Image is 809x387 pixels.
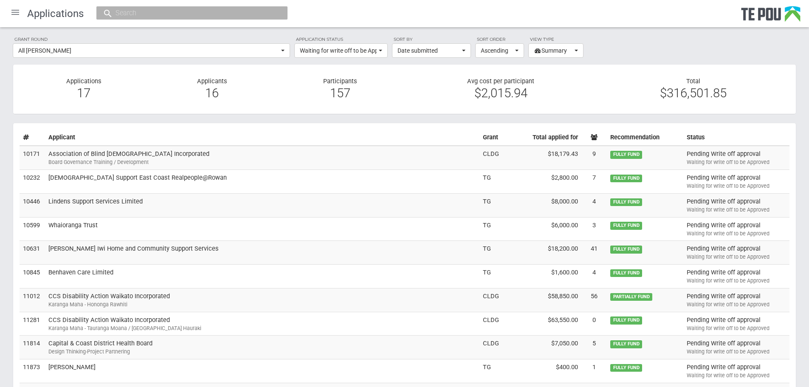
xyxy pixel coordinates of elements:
[683,336,789,359] td: Pending Write off approval
[683,130,789,146] th: Status
[13,36,290,43] label: Grant round
[479,312,505,336] td: CLDG
[683,312,789,336] td: Pending Write off approval
[687,158,786,166] div: Waiting for write off to be Approved
[20,359,45,383] td: 11873
[48,158,476,166] div: Board Governance Training / Development
[479,336,505,359] td: CLDG
[397,46,460,55] span: Date submitted
[300,46,377,55] span: Waiting for write off to be Approved
[687,230,786,237] div: Waiting for write off to be Approved
[20,193,45,217] td: 10446
[479,359,505,383] td: TG
[45,146,479,169] td: Association of Blind [DEMOGRAPHIC_DATA] Incorporated
[683,359,789,383] td: Pending Write off approval
[20,288,45,312] td: 11012
[528,36,583,43] label: View type
[45,336,479,359] td: Capital & Coast District Health Board
[479,217,505,241] td: TG
[479,193,505,217] td: TG
[45,130,479,146] th: Applicant
[505,288,581,312] td: $58,850.00
[276,77,404,102] div: Participants
[683,265,789,288] td: Pending Write off approval
[20,170,45,194] td: 10232
[113,8,262,17] input: Search
[45,312,479,336] td: CCS Disability Action Waikato Incorporated
[20,336,45,359] td: 11814
[45,265,479,288] td: Benhaven Care Limited
[581,170,607,194] td: 7
[687,277,786,285] div: Waiting for write off to be Approved
[45,359,479,383] td: [PERSON_NAME]
[475,43,524,58] button: Ascending
[48,348,476,356] div: Design Thinking-Project Partnering
[505,265,581,288] td: $1,600.00
[505,130,581,146] th: Total applied for
[20,265,45,288] td: 10845
[282,89,398,97] div: 157
[505,312,581,336] td: $63,550.00
[20,241,45,265] td: 10631
[683,217,789,241] td: Pending Write off approval
[481,46,513,55] span: Ascending
[687,182,786,190] div: Waiting for write off to be Approved
[404,77,597,102] div: Avg cost per participant
[392,43,471,58] button: Date submitted
[683,170,789,194] td: Pending Write off approval
[45,217,479,241] td: Whaioranga Trust
[48,325,476,332] div: Karanga Maha - Tauranga Moana / [GEOGRAPHIC_DATA] Hauraki
[528,43,583,58] button: Summary
[26,89,141,97] div: 17
[20,77,148,102] div: Applications
[581,193,607,217] td: 4
[48,301,476,308] div: Karanga Maha - Hononga Rawhiti
[603,89,783,97] div: $316,501.85
[475,36,524,43] label: Sort order
[294,43,388,58] button: Waiting for write off to be Approved
[581,336,607,359] td: 5
[610,151,642,158] span: FULLY FUND
[479,241,505,265] td: TG
[610,222,642,229] span: FULLY FUND
[20,146,45,169] td: 10171
[411,89,590,97] div: $2,015.94
[610,246,642,253] span: FULLY FUND
[479,288,505,312] td: CLDG
[687,348,786,356] div: Waiting for write off to be Approved
[20,312,45,336] td: 11281
[581,312,607,336] td: 0
[610,364,642,372] span: FULLY FUND
[45,193,479,217] td: Lindens Support Services Limited
[687,301,786,308] div: Waiting for write off to be Approved
[687,206,786,214] div: Waiting for write off to be Approved
[479,265,505,288] td: TG
[610,316,642,324] span: FULLY FUND
[687,253,786,261] div: Waiting for write off to be Approved
[479,170,505,194] td: TG
[683,241,789,265] td: Pending Write off approval
[581,217,607,241] td: 3
[392,36,471,43] label: Sort by
[479,146,505,169] td: CLDG
[505,359,581,383] td: $400.00
[505,336,581,359] td: $7,050.00
[581,288,607,312] td: 56
[18,46,279,55] span: All [PERSON_NAME]
[581,146,607,169] td: 9
[581,359,607,383] td: 1
[45,170,479,194] td: [DEMOGRAPHIC_DATA] Support East Coast Realpeople@Rowan
[610,293,652,301] span: PARTIALLY FUND
[13,43,290,58] button: All [PERSON_NAME]
[610,175,642,182] span: FULLY FUND
[607,130,683,146] th: Recommendation
[505,217,581,241] td: $6,000.00
[687,372,786,379] div: Waiting for write off to be Approved
[534,46,572,55] span: Summary
[148,77,276,102] div: Applicants
[581,265,607,288] td: 4
[505,146,581,169] td: $18,179.43
[683,193,789,217] td: Pending Write off approval
[20,217,45,241] td: 10599
[683,288,789,312] td: Pending Write off approval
